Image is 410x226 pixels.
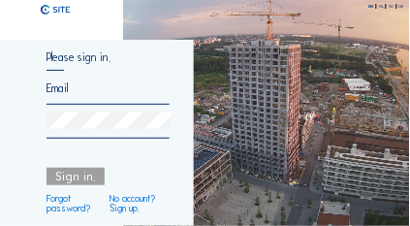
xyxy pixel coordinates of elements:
[110,194,171,213] a: No account? Sign up.
[47,168,106,186] div: Sign in.
[399,5,404,10] div: DE
[47,81,171,95] input: Email
[389,5,396,10] div: FR
[369,5,377,10] div: EN
[47,194,101,213] a: Forgot password?
[47,52,171,71] div: Please sign in.
[379,5,387,10] div: NL
[41,5,70,15] img: C-SITE logo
